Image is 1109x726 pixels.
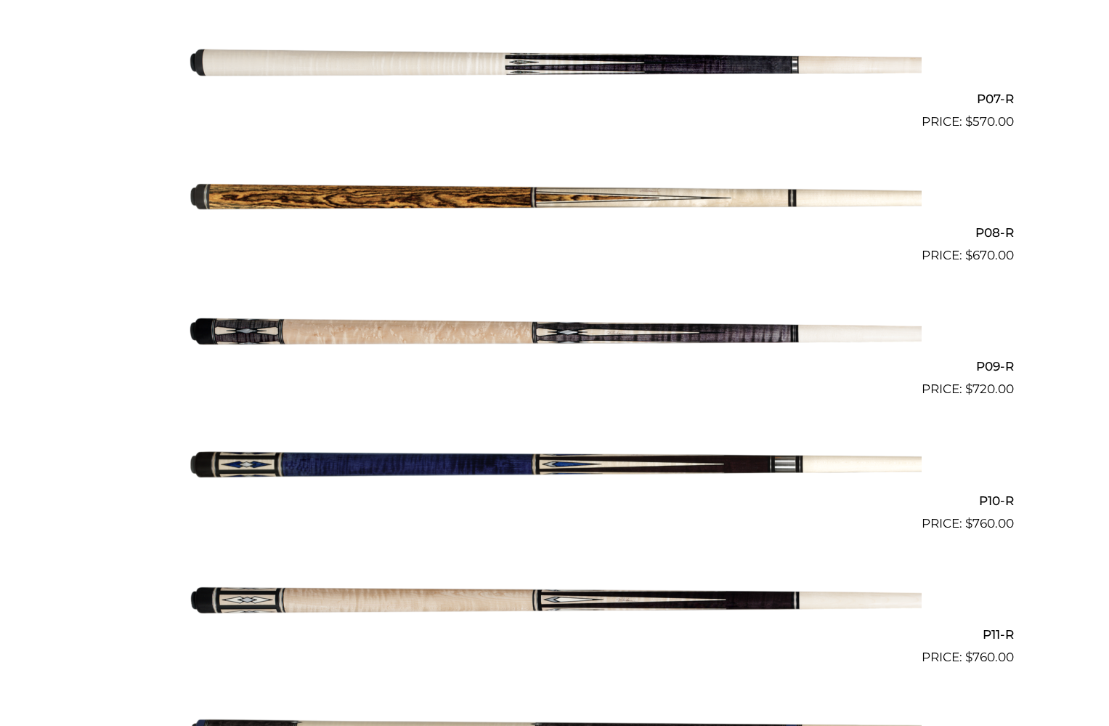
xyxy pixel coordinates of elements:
[188,137,922,259] img: P08-R
[96,3,1014,131] a: P07-R $570.00
[96,353,1014,380] h2: P09-R
[96,271,1014,399] a: P09-R $720.00
[965,516,1014,531] bdi: 760.00
[965,114,972,129] span: $
[965,114,1014,129] bdi: 570.00
[965,382,972,396] span: $
[965,516,972,531] span: $
[965,248,1014,262] bdi: 670.00
[965,382,1014,396] bdi: 720.00
[96,621,1014,648] h2: P11-R
[96,405,1014,533] a: P10-R $760.00
[188,539,922,661] img: P11-R
[965,248,972,262] span: $
[96,539,1014,667] a: P11-R $760.00
[965,650,1014,664] bdi: 760.00
[96,137,1014,265] a: P08-R $670.00
[96,219,1014,246] h2: P08-R
[188,3,922,125] img: P07-R
[188,271,922,393] img: P09-R
[96,85,1014,112] h2: P07-R
[96,487,1014,514] h2: P10-R
[965,650,972,664] span: $
[188,405,922,527] img: P10-R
